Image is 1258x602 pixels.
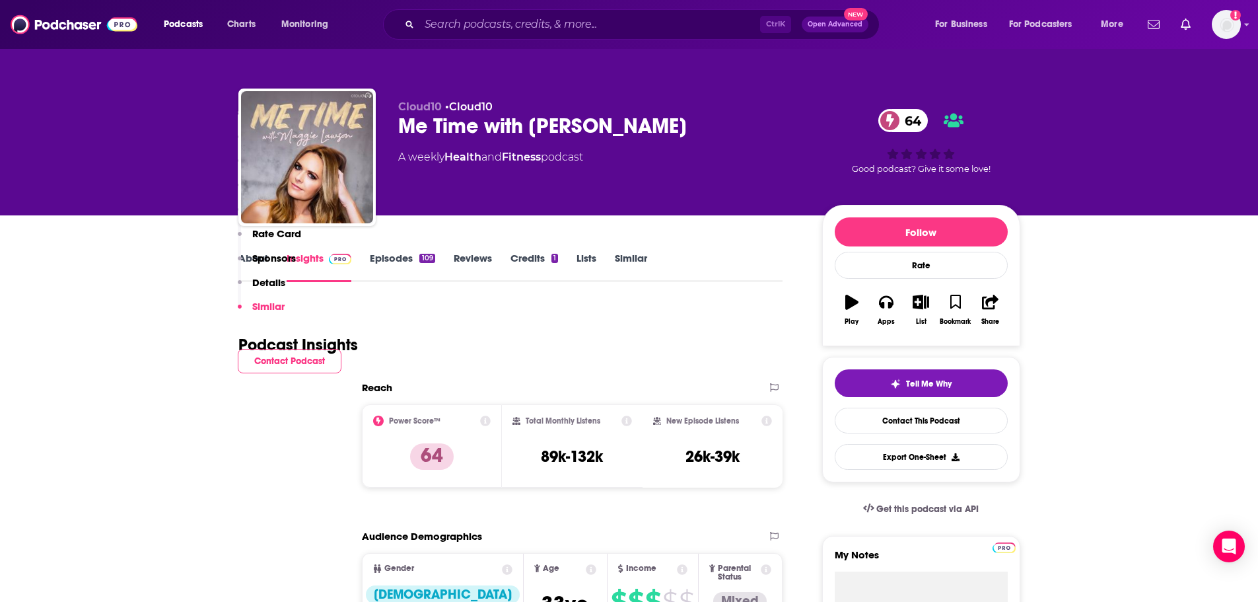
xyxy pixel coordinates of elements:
button: Open AdvancedNew [802,17,868,32]
div: 1 [551,254,558,263]
a: Cloud10 [449,100,493,113]
span: Gender [384,564,414,573]
span: Good podcast? Give it some love! [852,164,991,174]
h2: Reach [362,381,392,394]
h3: 26k-39k [685,447,740,467]
div: 109 [419,254,435,263]
h2: Total Monthly Listens [526,416,600,426]
button: Show profile menu [1212,10,1241,39]
div: Share [981,318,999,326]
button: Sponsors [238,252,296,276]
span: Parental Status [718,564,759,582]
a: 64 [878,109,928,132]
div: Apps [878,318,895,326]
div: 64Good podcast? Give it some love! [822,100,1020,182]
span: Get this podcast via API [876,504,979,515]
h3: 89k-132k [541,447,603,467]
a: Credits1 [510,252,558,282]
span: For Podcasters [1009,15,1072,34]
span: Open Advanced [808,21,862,28]
img: Podchaser Pro [993,543,1016,553]
a: Pro website [993,541,1016,553]
div: Play [845,318,858,326]
a: Contact This Podcast [835,408,1008,433]
a: Charts [219,14,263,35]
input: Search podcasts, credits, & more... [419,14,760,35]
span: and [481,151,502,163]
div: A weekly podcast [398,149,583,165]
button: Play [835,286,869,334]
button: List [903,286,938,334]
span: Tell Me Why [906,379,952,389]
p: 64 [410,443,454,470]
a: Show notifications dropdown [1142,13,1165,36]
h2: Power Score™ [389,416,440,426]
button: Bookmark [938,286,973,334]
a: Show notifications dropdown [1175,13,1196,36]
svg: Add a profile image [1230,10,1241,20]
button: Follow [835,217,1008,246]
a: Lists [577,252,596,282]
button: Similar [238,300,285,324]
p: Sponsors [252,252,296,264]
div: Rate [835,252,1008,279]
a: Episodes109 [370,252,435,282]
span: Age [543,564,559,573]
a: Similar [615,252,647,282]
h2: New Episode Listens [666,416,739,426]
h2: Audience Demographics [362,530,482,543]
p: Similar [252,300,285,313]
span: Ctrl K [760,16,791,33]
button: open menu [926,14,1004,35]
span: 64 [891,109,928,132]
span: Charts [227,15,256,34]
a: Reviews [454,252,492,282]
span: New [844,8,868,20]
button: Contact Podcast [238,349,341,373]
button: open menu [155,14,220,35]
span: Logged in as RiverheadPublicity [1212,10,1241,39]
button: open menu [1000,14,1092,35]
label: My Notes [835,548,1008,572]
button: tell me why sparkleTell Me Why [835,369,1008,397]
span: For Business [935,15,987,34]
span: More [1101,15,1123,34]
button: Share [973,286,1007,334]
button: open menu [1092,14,1140,35]
button: Apps [869,286,903,334]
button: Details [238,276,285,301]
span: Podcasts [164,15,203,34]
span: • [445,100,493,113]
img: Me Time with Maggie Lawson [241,91,373,223]
a: Fitness [502,151,541,163]
a: Health [444,151,481,163]
button: open menu [272,14,345,35]
button: Export One-Sheet [835,444,1008,470]
span: Income [626,564,656,573]
p: Details [252,276,285,289]
span: Monitoring [281,15,328,34]
div: Bookmark [940,318,971,326]
a: Get this podcast via API [853,493,990,525]
span: Cloud10 [398,100,442,113]
img: User Profile [1212,10,1241,39]
div: List [916,318,926,326]
img: Podchaser - Follow, Share and Rate Podcasts [11,12,137,37]
img: tell me why sparkle [890,379,901,389]
div: Search podcasts, credits, & more... [396,9,892,40]
div: Open Intercom Messenger [1213,531,1245,562]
